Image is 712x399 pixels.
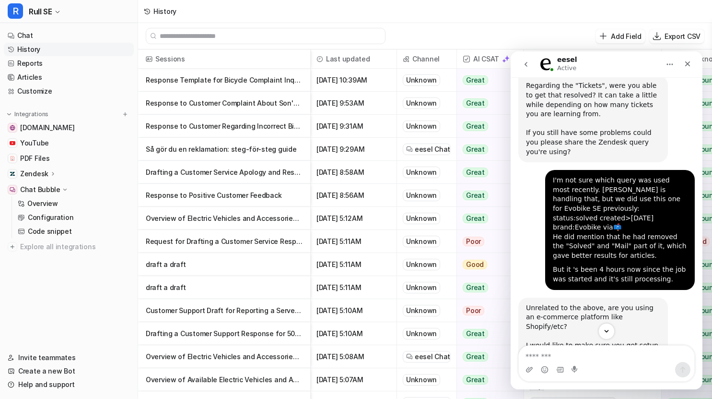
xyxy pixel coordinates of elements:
[20,123,74,133] span: [DOMAIN_NAME]
[315,322,393,345] span: [DATE] 5:10AM
[403,282,440,293] div: Unknown
[146,276,303,299] p: draft a draft
[463,191,488,200] span: Great
[457,299,518,322] button: Poor
[10,171,15,177] img: Zendesk
[457,69,518,92] button: Great
[146,322,303,345] p: Drafting a Customer Support Response for 500 Internal Server Error
[28,227,72,236] p: Code snippet
[146,368,303,391] p: Overview of Available Electric Vehicles and Accessories
[511,51,702,389] iframe: Intercom live chat
[146,253,303,276] p: draft a draft
[403,121,440,132] div: Unknown
[146,92,303,115] p: Response to Customer Complaint About Son's Cross Bike and Service
[403,259,440,270] div: Unknown
[142,49,306,69] span: Sessions
[15,314,23,322] button: Upload attachment
[164,311,180,326] button: Send a message…
[146,299,303,322] p: Customer Support Draft for Reporting a Server Error
[10,156,15,161] img: PDF Files
[403,374,440,386] div: Unknown
[315,299,393,322] span: [DATE] 5:10AM
[29,5,52,18] span: Rull SE
[457,253,518,276] button: Good
[4,121,134,134] a: www.rull.se[DOMAIN_NAME]
[14,211,134,224] a: Configuration
[4,29,134,42] a: Chat
[4,85,134,98] a: Customize
[8,246,157,362] div: Unrelated to the above, are you using an e-commerce platform like Shopify/etc?I would like to mak...
[457,161,518,184] button: Great
[457,276,518,299] button: Great
[146,69,303,92] p: Response Template for Bicycle Complaint Inquiries
[406,353,413,360] img: eeselChat
[457,322,518,345] button: Great
[403,305,440,316] div: Unknown
[406,145,447,154] a: eesel Chat
[20,169,48,179] p: Zendesk
[315,230,393,253] span: [DATE] 5:11AM
[315,253,393,276] span: [DATE] 5:11AM
[20,185,60,194] p: Chat Bubble
[401,49,453,69] span: Channel
[153,6,176,16] div: History
[146,161,303,184] p: Drafting a Customer Service Apology and Resolution Response
[463,75,488,85] span: Great
[30,314,38,322] button: Emoji picker
[4,57,134,70] a: Reports
[315,276,393,299] span: [DATE] 5:11AM
[315,138,393,161] span: [DATE] 9:29AM
[315,49,393,69] span: Last updated
[146,184,303,207] p: Response to Positive Customer Feedback
[4,109,51,119] button: Integrations
[457,368,518,391] button: Great
[146,138,303,161] p: Så gör du en reklamation: steg-för-steg guide
[4,136,134,150] a: YouTubeYouTube
[463,98,488,108] span: Great
[4,378,134,391] a: Help and support
[403,74,440,86] div: Unknown
[463,214,488,223] span: Great
[315,368,393,391] span: [DATE] 5:07AM
[8,3,23,19] span: R
[4,240,134,254] a: Explore all integrations
[403,328,440,339] div: Unknown
[457,184,518,207] button: Great
[463,168,488,177] span: Great
[403,167,440,178] div: Unknown
[27,199,58,208] p: Overview
[10,125,15,131] img: www.rull.se
[463,121,488,131] span: Great
[315,161,393,184] span: [DATE] 8:58AM
[61,314,69,322] button: Start recording
[146,207,303,230] p: Overview of Electric Vehicles and Accessories Offered by [DOMAIN_NAME]
[8,246,184,369] div: Patrick says…
[4,71,134,84] a: Articles
[20,239,130,254] span: Explore all integrations
[415,352,450,362] span: eesel Chat
[457,115,518,138] button: Great
[665,31,700,41] p: Export CSV
[315,345,393,368] span: [DATE] 5:08AM
[457,345,518,368] button: Great
[463,237,484,246] span: Poor
[595,29,645,43] button: Add Field
[406,146,413,153] img: eeselChat
[463,145,488,154] span: Great
[403,97,440,109] div: Unknown
[146,230,303,253] p: Request for Drafting a Customer Service Response
[10,140,15,146] img: YouTube
[28,213,73,222] p: Configuration
[457,92,518,115] button: Great
[315,92,393,115] span: [DATE] 9:53AM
